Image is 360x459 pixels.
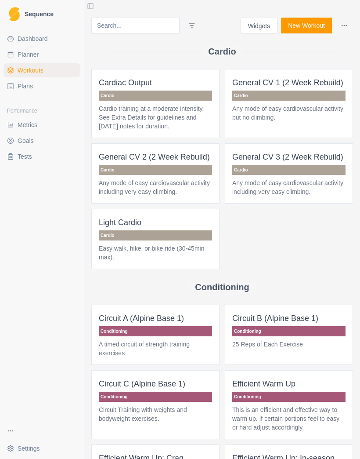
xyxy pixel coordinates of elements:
[99,178,212,196] p: Any mode of easy cardiovascular activity including very easy climbing.
[281,18,332,33] button: New Workout
[4,118,80,132] a: Metrics
[18,120,37,129] span: Metrics
[18,34,48,43] span: Dashboard
[4,134,80,148] a: Goals
[99,216,212,229] p: Light Cardio
[99,326,212,336] p: Conditioning
[18,50,39,59] span: Planner
[99,165,212,175] p: Cardio
[99,76,212,89] p: Cardiac Output
[232,104,346,122] p: Any mode of easy cardiovascular activity but no climbing.
[18,82,33,91] span: Plans
[18,136,34,145] span: Goals
[4,32,80,46] a: Dashboard
[232,91,346,101] p: Cardio
[208,46,236,57] h2: Cardio
[232,392,346,402] p: Conditioning
[25,11,54,17] span: Sequence
[232,76,346,89] p: General CV 1 (2 Week Rebuild)
[232,326,346,336] p: Conditioning
[4,104,80,118] div: Performance
[232,378,346,390] p: Efficient Warm Up
[4,63,80,77] a: Workouts
[99,392,212,402] p: Conditioning
[232,165,346,175] p: Cardio
[4,149,80,164] a: Tests
[18,152,32,161] span: Tests
[4,441,80,455] button: Settings
[195,282,249,292] h2: Conditioning
[232,151,346,163] p: General CV 3 (2 Week Rebuild)
[232,405,346,432] p: This is an efficient and effective way to warm up. If certain portions feel to easy or hard adjus...
[99,244,212,262] p: Easy walk, hike, or bike ride (30-45min max).
[4,47,80,62] a: Planner
[232,312,346,324] p: Circuit B (Alpine Base 1)
[241,18,278,33] button: Widgets
[9,7,20,22] img: Logo
[232,178,346,196] p: Any mode of easy cardiovascular activity including very easy climbing.
[91,18,180,33] input: Search...
[4,4,80,25] a: LogoSequence
[99,151,212,163] p: General CV 2 (2 Week Rebuild)
[99,378,212,390] p: Circuit C (Alpine Base 1)
[4,79,80,93] a: Plans
[99,340,212,357] p: A timed circuit of strength training exercises
[99,91,212,101] p: Cardio
[18,66,43,75] span: Workouts
[232,340,346,349] p: 25 Reps of Each Exercise
[99,312,212,324] p: Circuit A (Alpine Base 1)
[99,230,212,240] p: Cardio
[99,405,212,423] p: Circuit Training with weights and bodyweight exercises.
[99,104,212,131] p: Cardio training at a moderate intensity. See Extra Details for guidelines and [DATE] notes for du...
